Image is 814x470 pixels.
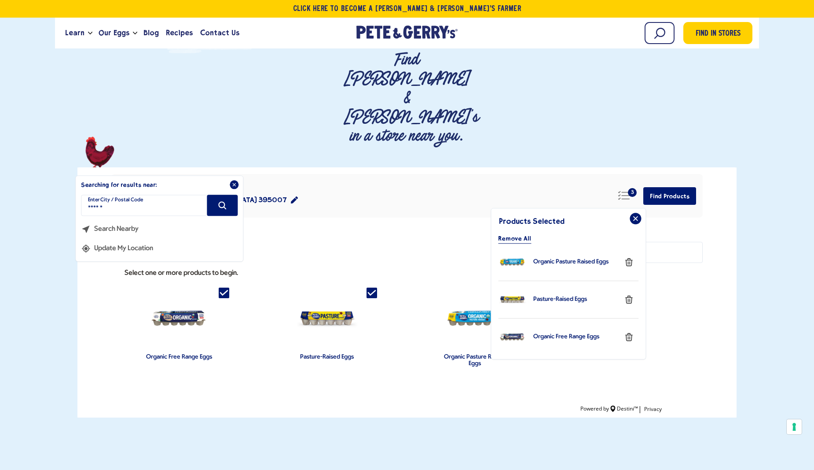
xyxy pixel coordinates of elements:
[99,27,129,38] span: Our Eggs
[787,419,802,434] button: Your consent preferences for tracking technologies
[162,21,196,45] a: Recipes
[200,27,239,38] span: Contact Us
[143,27,159,38] span: Blog
[133,32,137,35] button: Open the dropdown menu for Our Eggs
[88,32,92,35] button: Open the dropdown menu for Learn
[140,21,162,45] a: Blog
[344,50,470,145] p: Find [PERSON_NAME] & [PERSON_NAME]'s in a store near you.
[645,22,675,44] input: Search
[696,28,741,40] span: Find in Stores
[197,21,243,45] a: Contact Us
[95,21,133,45] a: Our Eggs
[166,27,193,38] span: Recipes
[65,27,84,38] span: Learn
[62,21,88,45] a: Learn
[683,22,752,44] a: Find in Stores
